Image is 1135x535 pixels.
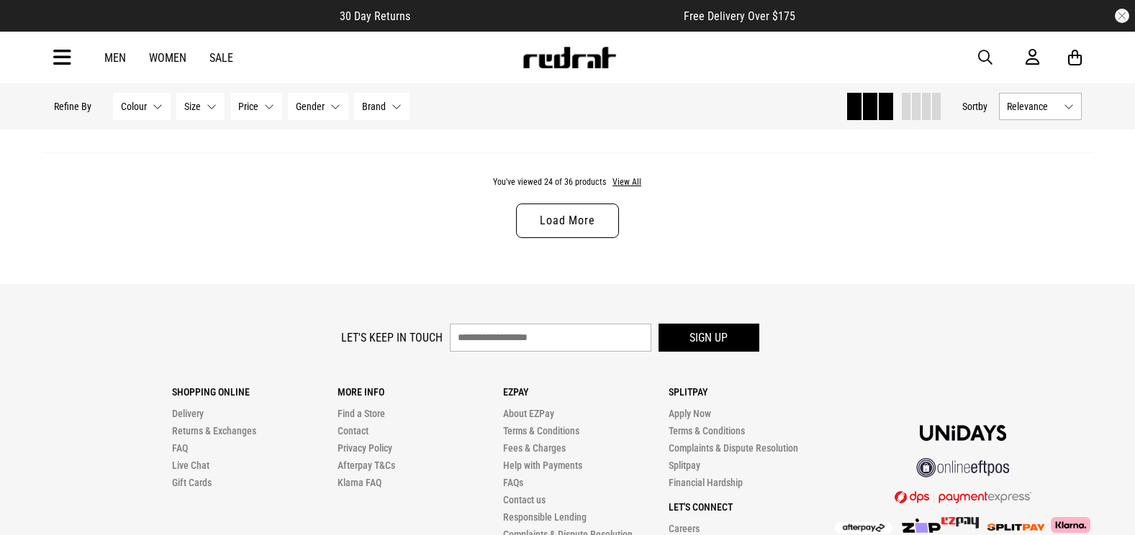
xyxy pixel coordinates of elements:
a: Contact [338,425,368,436]
a: Privacy Policy [338,442,392,454]
p: Splitpay [669,386,834,398]
a: Women [149,51,186,65]
iframe: Customer reviews powered by Trustpilot [439,9,655,23]
a: Splitpay [669,459,700,471]
a: Financial Hardship [669,477,743,488]
button: Colour [113,93,171,120]
span: 30 Day Returns [340,9,410,23]
p: More Info [338,386,503,398]
img: Unidays [920,425,1006,441]
img: Splitpay [987,523,1045,531]
span: Size [184,101,201,112]
a: Terms & Conditions [503,425,579,436]
a: Gift Cards [172,477,212,488]
a: FAQ [172,442,188,454]
a: Returns & Exchanges [172,425,256,436]
button: Relevance [999,93,1082,120]
span: Gender [296,101,325,112]
span: Brand [362,101,386,112]
span: You've viewed 24 of 36 products [493,177,606,187]
p: Shopping Online [172,386,338,398]
a: Careers [669,523,700,534]
a: Help with Payments [503,459,582,471]
button: Size [176,93,225,120]
span: Colour [121,101,147,112]
img: Zip [901,518,941,533]
p: Ezpay [503,386,669,398]
span: by [978,101,987,112]
a: Apply Now [669,408,711,419]
span: Relevance [1007,101,1058,112]
a: Fees & Charges [503,442,566,454]
button: Sign up [659,324,759,352]
button: Gender [288,93,348,120]
a: Men [104,51,126,65]
a: FAQs [503,477,523,488]
button: View All [612,176,642,189]
label: Let's keep in touch [341,331,443,344]
button: Price [230,93,282,120]
span: Free Delivery Over $175 [684,9,795,23]
img: online eftpos [916,458,1010,477]
a: Complaints & Dispute Resolution [669,442,798,454]
p: Refine By [54,101,91,112]
a: Sale [209,51,233,65]
a: Contact us [503,494,546,506]
button: Brand [354,93,410,120]
span: Price [238,101,258,112]
a: Klarna FAQ [338,477,381,488]
img: Splitpay [941,517,979,529]
img: Klarna [1045,517,1090,533]
a: Delivery [172,408,204,419]
a: Live Chat [172,459,209,471]
a: About EZPay [503,408,554,419]
a: Find a Store [338,408,385,419]
img: Afterpay [835,522,892,534]
a: Terms & Conditions [669,425,745,436]
a: Responsible Lending [503,511,587,523]
p: Let's Connect [669,501,834,513]
button: Open LiveChat chat widget [12,6,55,49]
img: DPS [895,490,1031,503]
a: Afterpay T&Cs [338,459,395,471]
button: Sortby [962,98,987,115]
a: Load More [516,204,618,238]
img: Redrat logo [522,47,617,68]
